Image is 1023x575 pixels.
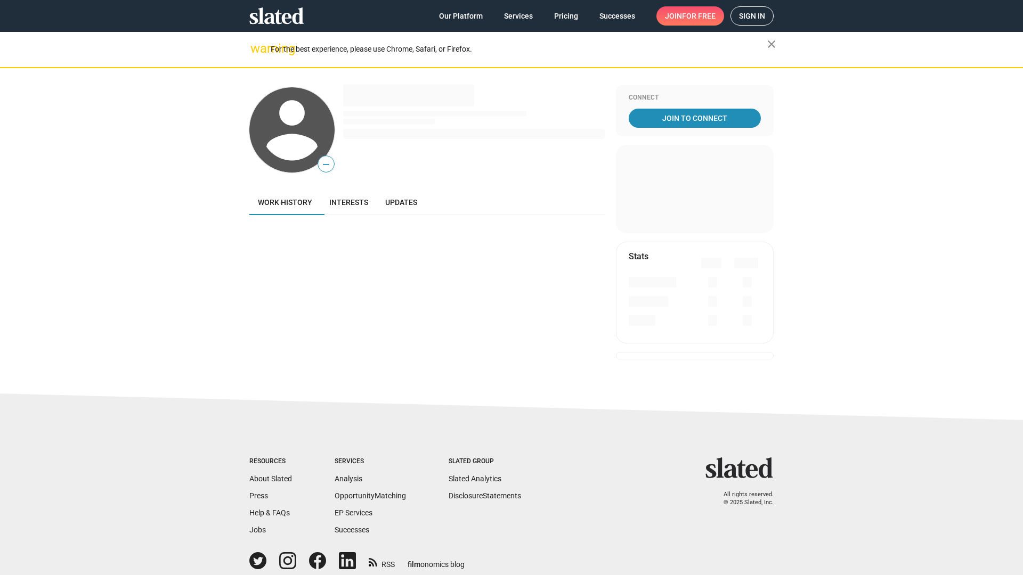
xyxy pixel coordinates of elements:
div: Slated Group [449,457,521,466]
span: Updates [385,198,417,207]
span: Services [504,6,533,26]
span: film [408,560,420,569]
a: RSS [369,553,395,570]
span: Sign in [739,7,765,25]
div: Services [335,457,406,466]
a: About Slated [249,474,292,483]
a: Analysis [335,474,362,483]
a: Help & FAQs [249,508,290,517]
div: For the best experience, please use Chrome, Safari, or Firefox. [271,42,767,56]
div: Connect [629,94,761,102]
a: EP Services [335,508,372,517]
a: Our Platform [431,6,491,26]
span: Our Platform [439,6,483,26]
p: All rights reserved. © 2025 Slated, Inc. [712,491,774,506]
a: Successes [591,6,644,26]
a: Updates [377,190,426,215]
a: Work history [249,190,321,215]
span: Join [665,6,716,26]
a: Successes [335,525,369,534]
mat-card-title: Stats [629,251,648,262]
div: Resources [249,457,292,466]
span: Successes [599,6,635,26]
span: for free [682,6,716,26]
a: filmonomics blog [408,551,465,570]
a: OpportunityMatching [335,491,406,500]
span: Work history [258,198,312,207]
a: Join To Connect [629,109,761,128]
a: Joinfor free [656,6,724,26]
a: Interests [321,190,377,215]
a: Press [249,491,268,500]
span: — [318,158,334,171]
a: Services [496,6,541,26]
a: Sign in [730,6,774,26]
mat-icon: close [765,38,778,51]
a: Jobs [249,525,266,534]
span: Join To Connect [631,109,759,128]
span: Interests [329,198,368,207]
a: Slated Analytics [449,474,501,483]
a: Pricing [546,6,587,26]
mat-icon: warning [250,42,263,55]
a: DisclosureStatements [449,491,521,500]
span: Pricing [554,6,578,26]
